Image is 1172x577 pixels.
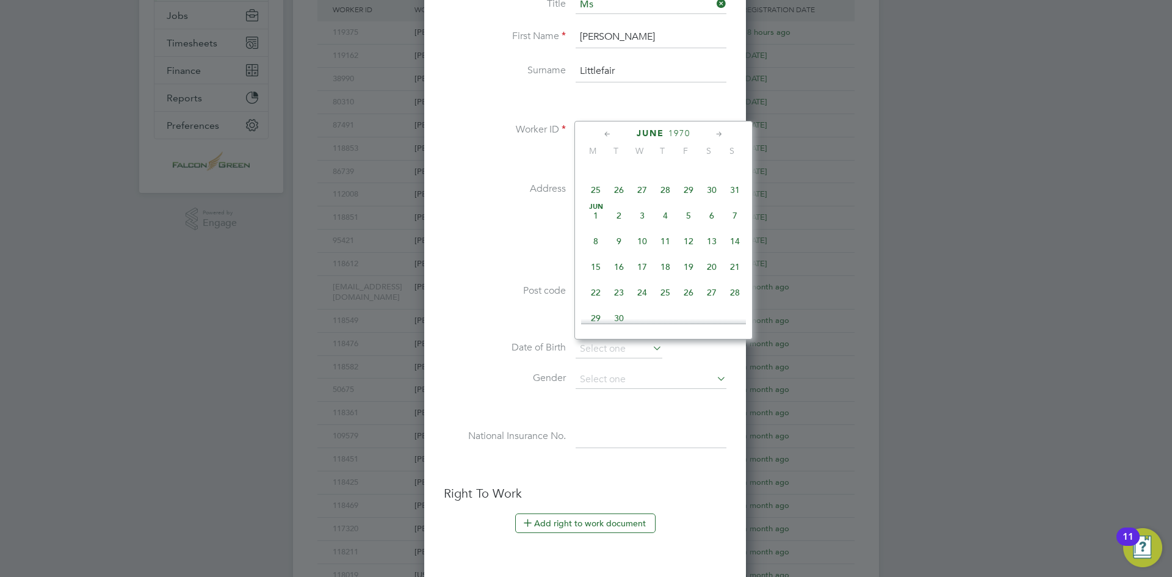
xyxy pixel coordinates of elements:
[607,178,631,201] span: 26
[723,281,747,304] span: 28
[584,204,607,210] span: Jun
[654,281,677,304] span: 25
[581,145,604,156] span: M
[584,230,607,253] span: 8
[723,230,747,253] span: 14
[674,145,697,156] span: F
[444,183,566,195] label: Address
[628,145,651,156] span: W
[700,230,723,253] span: 13
[631,230,654,253] span: 10
[700,281,723,304] span: 27
[654,204,677,227] span: 4
[444,341,566,354] label: Date of Birth
[607,204,631,227] span: 2
[607,255,631,278] span: 16
[668,128,690,139] span: 1970
[677,178,700,201] span: 29
[584,178,607,201] span: 25
[515,513,656,533] button: Add right to work document
[700,255,723,278] span: 20
[651,145,674,156] span: T
[584,255,607,278] span: 15
[444,485,726,501] h3: Right To Work
[723,178,747,201] span: 31
[444,123,566,136] label: Worker ID
[700,204,723,227] span: 6
[444,30,566,43] label: First Name
[604,145,628,156] span: T
[631,281,654,304] span: 24
[444,285,566,297] label: Post code
[720,145,743,156] span: S
[607,230,631,253] span: 9
[677,204,700,227] span: 5
[444,64,566,77] label: Surname
[607,307,631,330] span: 30
[700,178,723,201] span: 30
[654,230,677,253] span: 11
[584,204,607,227] span: 1
[723,204,747,227] span: 7
[444,430,566,443] label: National Insurance No.
[631,204,654,227] span: 3
[576,340,662,358] input: Select one
[631,255,654,278] span: 17
[654,178,677,201] span: 28
[444,372,566,385] label: Gender
[637,128,664,139] span: June
[677,255,700,278] span: 19
[1123,537,1134,553] div: 11
[677,230,700,253] span: 12
[584,281,607,304] span: 22
[723,255,747,278] span: 21
[584,307,607,330] span: 29
[1123,528,1162,567] button: Open Resource Center, 11 new notifications
[654,255,677,278] span: 18
[677,281,700,304] span: 26
[697,145,720,156] span: S
[576,371,726,389] input: Select one
[607,281,631,304] span: 23
[631,178,654,201] span: 27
